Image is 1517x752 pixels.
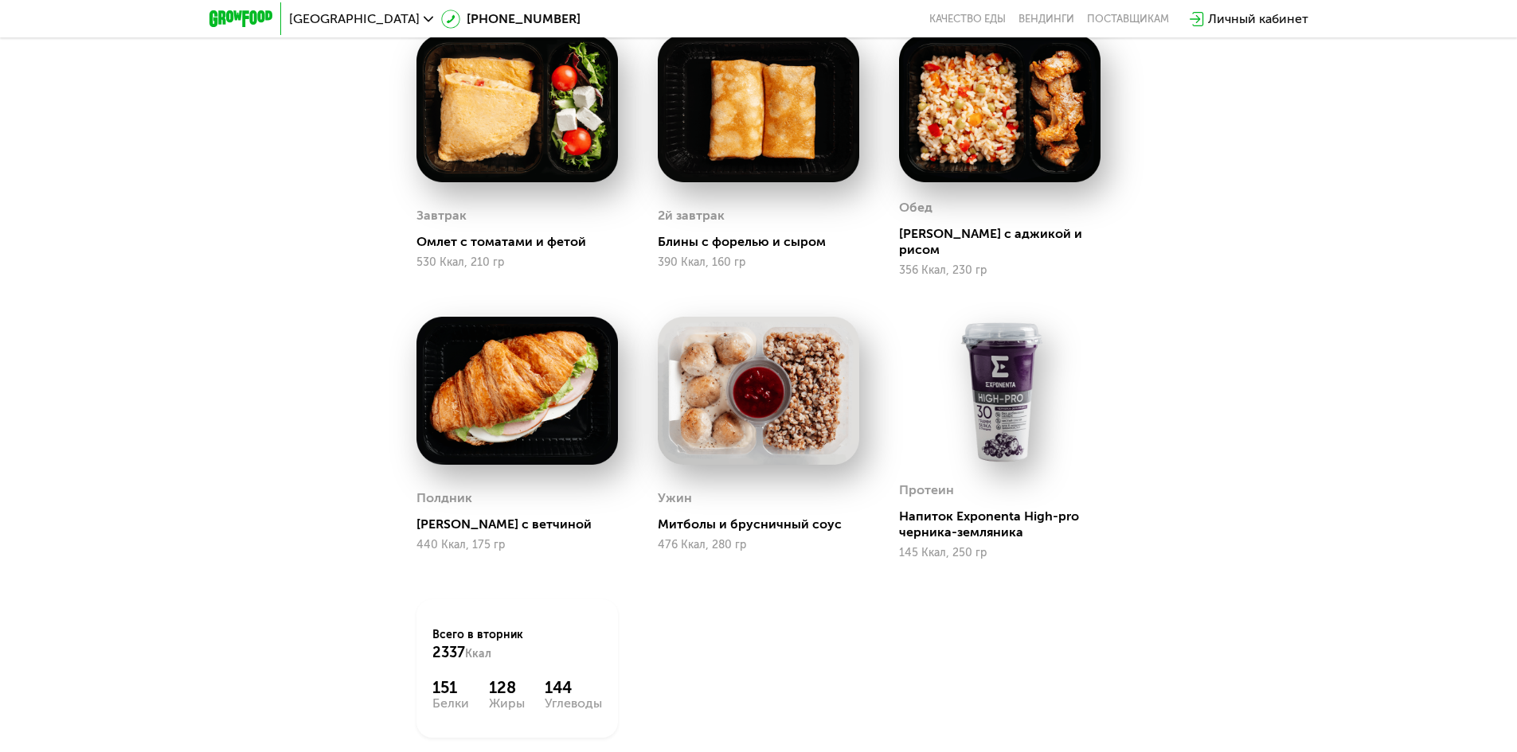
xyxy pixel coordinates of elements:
div: 144 [545,678,602,697]
div: Блины с форелью и сыром [658,234,872,250]
span: 2337 [432,644,465,661]
div: Напиток Exponenta High-pro черника-земляника [899,508,1113,540]
div: Обед [899,196,932,220]
div: Протеин [899,478,954,502]
span: Ккал [465,647,491,660]
div: Углеводы [545,697,602,710]
div: 476 Ккал, 280 гр [658,539,859,551]
div: [PERSON_NAME] с аджикой и рисом [899,226,1113,258]
div: Митболы и брусничный соус [658,516,872,532]
div: [PERSON_NAME] с ветчиной [416,516,631,532]
div: Личный кабинет [1208,10,1308,29]
div: 151 [432,678,469,697]
a: Вендинги [1019,13,1074,25]
div: поставщикам [1087,13,1169,25]
div: Белки [432,697,469,710]
div: 440 Ккал, 175 гр [416,539,618,551]
div: Завтрак [416,204,467,228]
div: Полдник [416,486,472,510]
div: Всего в вторник [432,627,602,662]
div: Ужин [658,486,692,510]
div: 145 Ккал, 250 гр [899,547,1101,559]
div: Жиры [489,697,525,710]
a: [PHONE_NUMBER] [441,10,581,29]
div: 128 [489,678,525,697]
div: 2й завтрак [658,204,725,228]
div: 390 Ккал, 160 гр [658,256,859,269]
div: Омлет с томатами и фетой [416,234,631,250]
a: Качество еды [929,13,1006,25]
div: 356 Ккал, 230 гр [899,264,1101,277]
span: [GEOGRAPHIC_DATA] [289,13,420,25]
div: 530 Ккал, 210 гр [416,256,618,269]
